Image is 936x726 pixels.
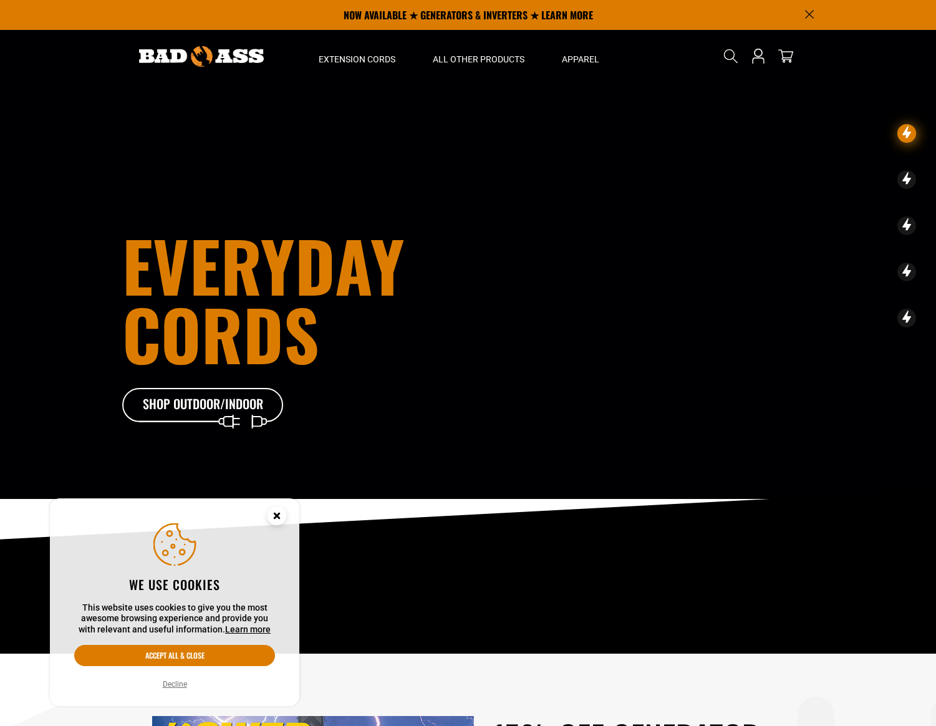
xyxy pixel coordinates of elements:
summary: All Other Products [414,30,543,82]
summary: Extension Cords [300,30,414,82]
p: This website uses cookies to give you the most awesome browsing experience and provide you with r... [74,603,275,636]
aside: Cookie Consent [50,498,299,707]
h1: Everyday cords [122,231,538,368]
summary: Search [721,46,741,66]
span: Extension Cords [319,54,395,65]
a: Learn more [225,624,271,634]
span: All Other Products [433,54,524,65]
summary: Apparel [543,30,618,82]
img: Bad Ass Extension Cords [139,46,264,67]
button: Decline [159,678,191,690]
a: Shop Outdoor/Indoor [122,388,284,423]
span: Apparel [562,54,599,65]
h2: We use cookies [74,576,275,593]
button: Accept all & close [74,645,275,666]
